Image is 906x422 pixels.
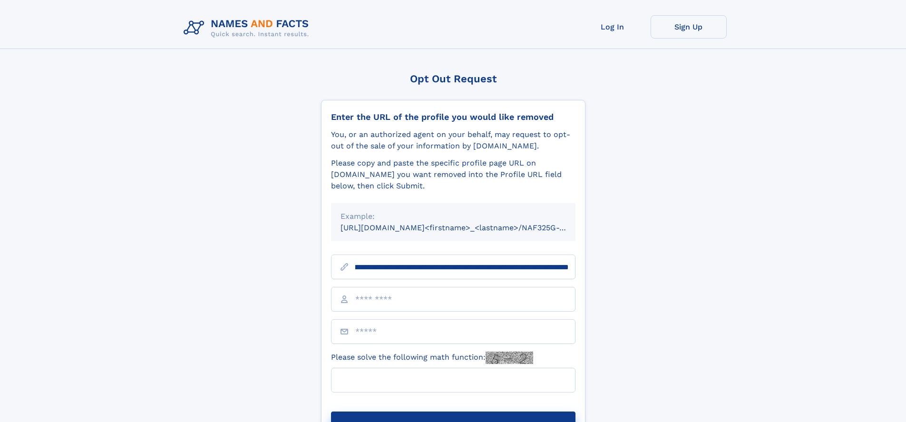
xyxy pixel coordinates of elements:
[321,73,585,85] div: Opt Out Request
[341,211,566,222] div: Example:
[341,223,594,232] small: [URL][DOMAIN_NAME]<firstname>_<lastname>/NAF325G-xxxxxxxx
[331,352,533,364] label: Please solve the following math function:
[575,15,651,39] a: Log In
[651,15,727,39] a: Sign Up
[180,15,317,41] img: Logo Names and Facts
[331,129,575,152] div: You, or an authorized agent on your behalf, may request to opt-out of the sale of your informatio...
[331,157,575,192] div: Please copy and paste the specific profile page URL on [DOMAIN_NAME] you want removed into the Pr...
[331,112,575,122] div: Enter the URL of the profile you would like removed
